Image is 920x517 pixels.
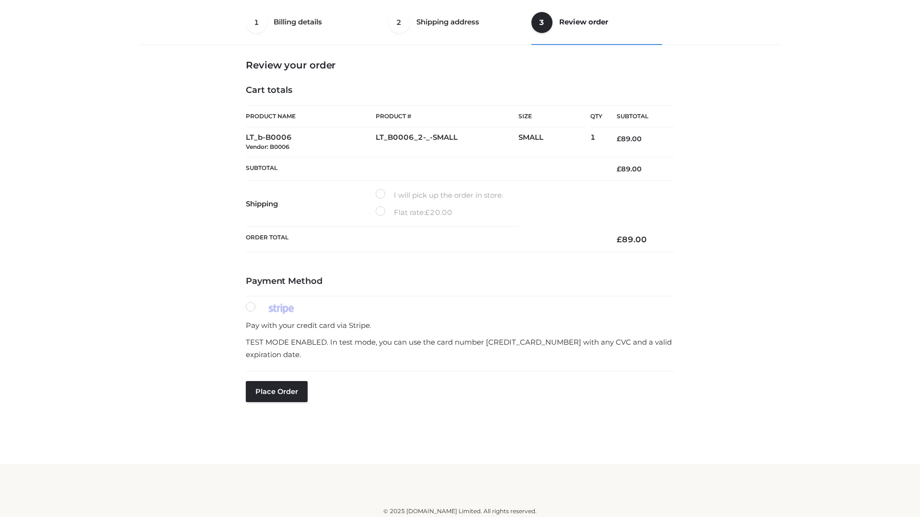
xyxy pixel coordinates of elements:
bdi: 20.00 [425,208,452,217]
td: 1 [590,127,602,157]
span: £ [425,208,430,217]
small: Vendor: B0006 [246,143,289,150]
th: Product Name [246,105,376,127]
h4: Cart totals [246,85,674,96]
th: Order Total [246,227,602,252]
th: Product # [376,105,518,127]
th: Qty [590,105,602,127]
th: Subtotal [602,106,674,127]
p: TEST MODE ENABLED. In test mode, you can use the card number [CREDIT_CARD_NUMBER] with any CVC an... [246,336,674,360]
th: Subtotal [246,157,602,180]
h4: Payment Method [246,276,674,287]
td: SMALL [518,127,590,157]
p: Pay with your credit card via Stripe. [246,319,674,332]
span: £ [617,165,621,173]
td: LT_B0006_2-_-SMALL [376,127,518,157]
td: LT_b-B0006 [246,127,376,157]
bdi: 89.00 [617,235,647,244]
h3: Review your order [246,59,674,71]
bdi: 89.00 [617,165,642,173]
button: Place order [246,381,308,402]
div: © 2025 [DOMAIN_NAME] Limited. All rights reserved. [142,506,778,516]
label: I will pick up the order in store. [376,189,503,202]
th: Size [518,106,586,127]
span: £ [617,235,622,244]
th: Shipping [246,181,376,227]
bdi: 89.00 [617,135,642,143]
span: £ [617,135,621,143]
label: Flat rate: [376,206,452,219]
